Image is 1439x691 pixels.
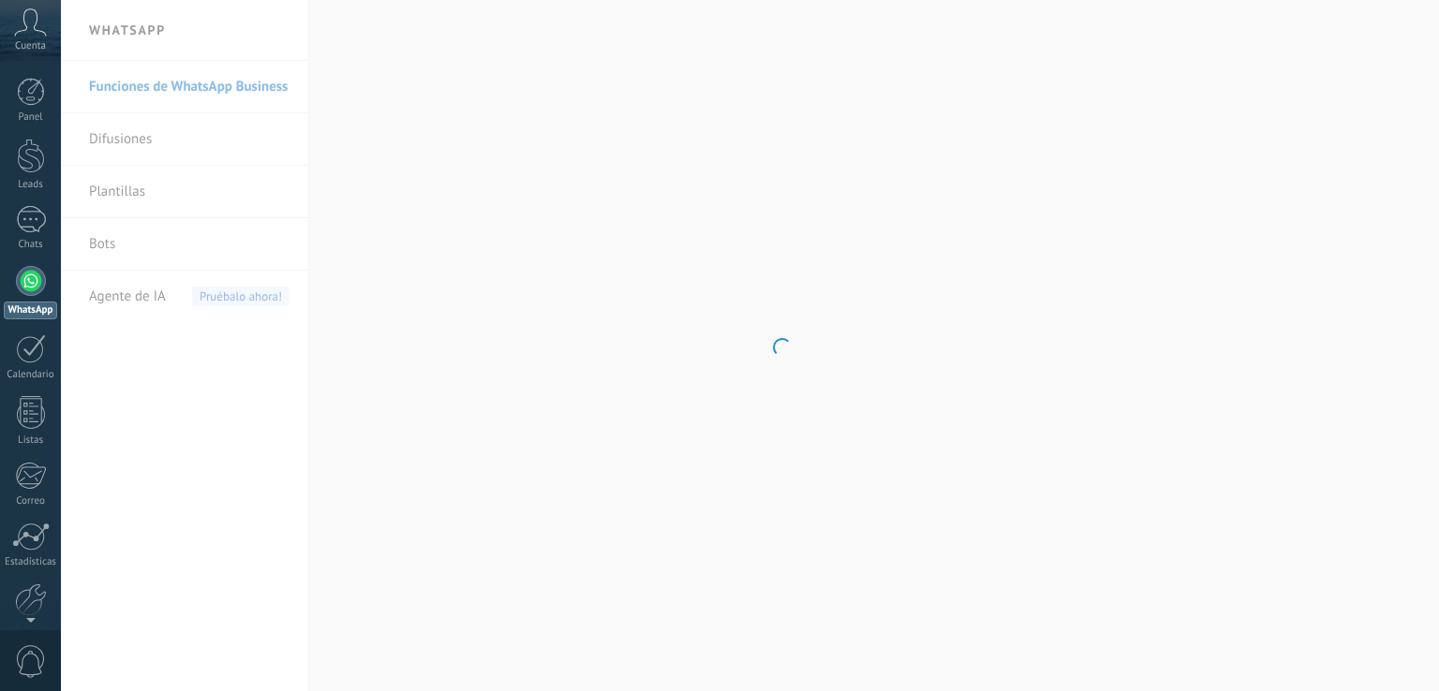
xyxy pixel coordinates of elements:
[4,369,58,381] div: Calendario
[15,40,46,52] span: Cuenta
[4,495,58,507] div: Correo
[4,556,58,568] div: Estadísticas
[4,111,58,124] div: Panel
[4,301,57,319] div: WhatsApp
[4,179,58,191] div: Leads
[4,434,58,447] div: Listas
[4,239,58,251] div: Chats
